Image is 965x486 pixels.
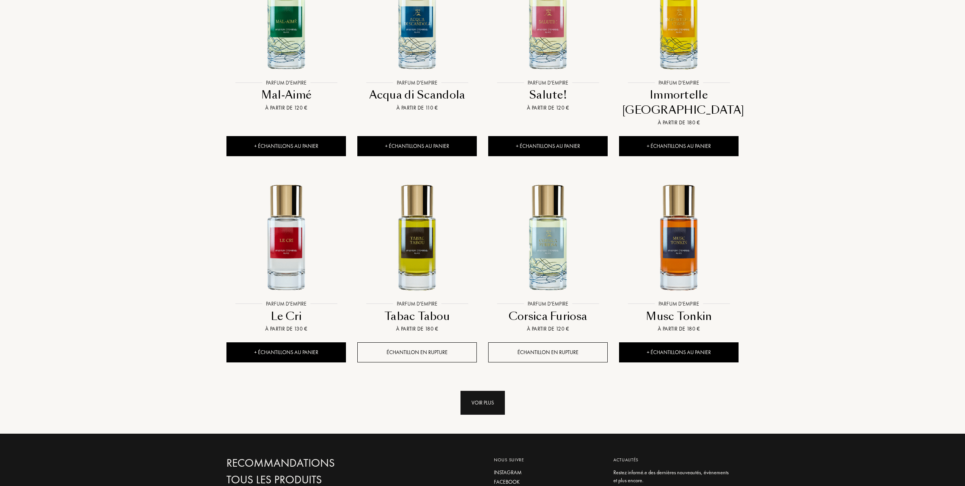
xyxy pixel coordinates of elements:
div: + Échantillons au panier [226,342,346,362]
div: À partir de 120 € [229,104,343,112]
a: Facebook [494,478,602,486]
div: + Échantillons au panier [619,136,739,156]
div: Nous suivre [494,456,602,463]
div: À partir de 110 € [360,104,474,112]
img: Tabac Tabou Parfum d'Empire [358,178,476,296]
div: À partir de 180 € [622,119,736,127]
img: Musc Tonkin Parfum d'Empire [620,178,738,296]
div: À partir de 120 € [491,325,605,333]
div: + Échantillons au panier [488,136,608,156]
a: Instagram [494,469,602,477]
a: Le Cri Parfum d'EmpireParfum d'EmpireLe CriÀ partir de 130 € [226,169,346,342]
a: Musc Tonkin Parfum d'EmpireParfum d'EmpireMusc TonkinÀ partir de 180 € [619,169,739,342]
div: Immortelle [GEOGRAPHIC_DATA] [622,88,736,118]
div: + Échantillons au panier [619,342,739,362]
div: + Échantillons au panier [357,136,477,156]
a: Tabac Tabou Parfum d'EmpireParfum d'EmpireTabac TabouÀ partir de 180 € [357,169,477,342]
div: + Échantillons au panier [226,136,346,156]
div: Échantillon en rupture [357,342,477,362]
a: Recommandations [226,456,390,470]
div: Restez informé.e des dernières nouveautés, évènements et plus encore. [613,469,733,484]
div: Échantillon en rupture [488,342,608,362]
a: Corsica Furiosa Parfum d'EmpireParfum d'EmpireCorsica FuriosaÀ partir de 120 € [488,169,608,342]
div: À partir de 180 € [360,325,474,333]
div: Actualités [613,456,733,463]
div: À partir de 180 € [622,325,736,333]
img: Le Cri Parfum d'Empire [227,178,345,296]
div: À partir de 120 € [491,104,605,112]
div: Voir plus [460,391,505,415]
img: Corsica Furiosa Parfum d'Empire [489,178,607,296]
div: À partir de 130 € [229,325,343,333]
